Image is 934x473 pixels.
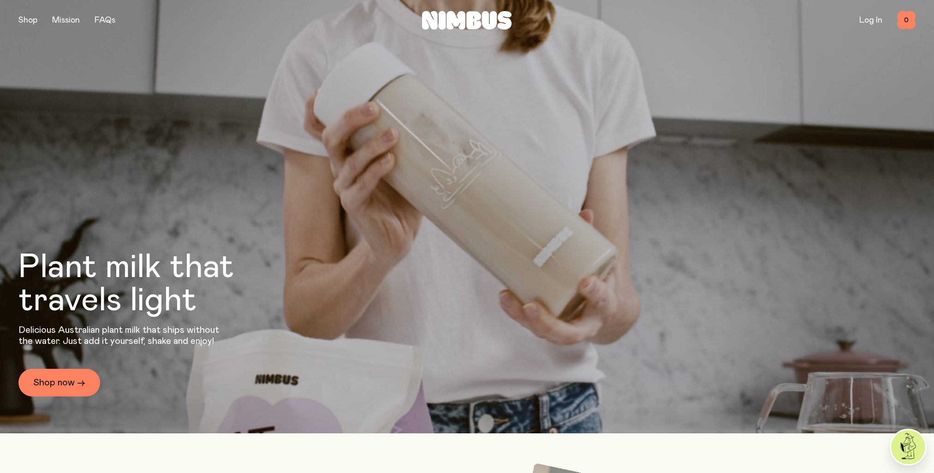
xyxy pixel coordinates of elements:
a: FAQs [95,16,115,24]
img: agent [891,430,925,464]
h1: Plant milk that travels light [18,251,284,317]
button: 0 [897,11,916,30]
a: Mission [52,16,80,24]
a: Shop now → [18,369,100,396]
a: Log In [859,16,882,24]
p: Delicious Australian plant milk that ships without the water. Just add it yourself, shake and enjoy! [18,325,225,347]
